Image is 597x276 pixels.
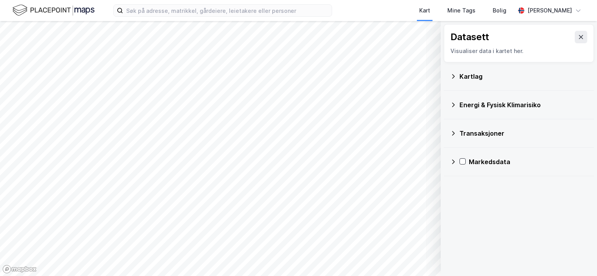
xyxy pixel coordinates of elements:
div: Mine Tags [447,6,475,15]
div: Kontrollprogram for chat [558,239,597,276]
div: Kart [419,6,430,15]
div: Datasett [450,31,489,43]
div: Kartlag [459,72,588,81]
img: logo.f888ab2527a4732fd821a326f86c7f29.svg [13,4,95,17]
div: Visualiser data i kartet her. [450,46,587,56]
iframe: Chat Widget [558,239,597,276]
div: Bolig [493,6,506,15]
div: Markedsdata [469,157,588,166]
div: [PERSON_NAME] [527,6,572,15]
div: Energi & Fysisk Klimarisiko [459,100,588,110]
div: Transaksjoner [459,129,588,138]
input: Søk på adresse, matrikkel, gårdeiere, leietakere eller personer [123,5,332,16]
a: Mapbox homepage [2,265,37,274]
